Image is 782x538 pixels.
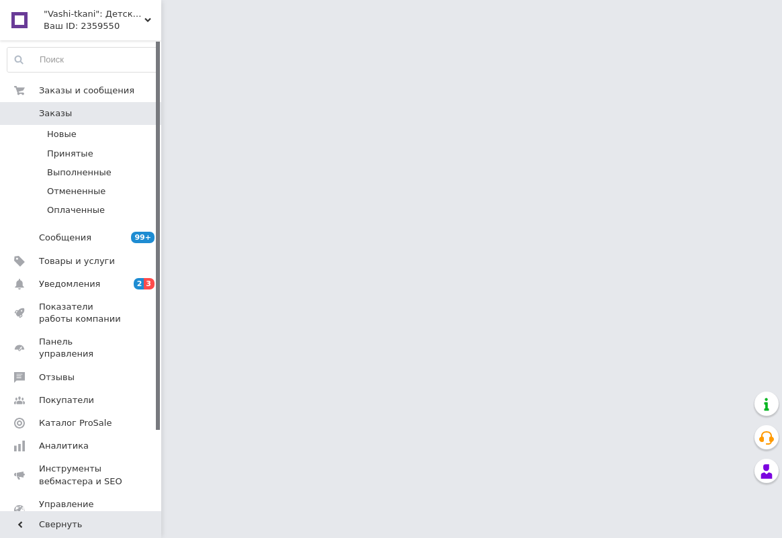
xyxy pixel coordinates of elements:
[131,232,155,243] span: 99+
[39,463,124,487] span: Инструменты вебмастера и SEO
[39,107,72,120] span: Заказы
[47,167,112,179] span: Выполненные
[39,417,112,429] span: Каталог ProSale
[44,20,161,32] div: Ваш ID: 2359550
[39,498,124,523] span: Управление сайтом
[39,85,134,97] span: Заказы и сообщения
[39,440,89,452] span: Аналитика
[47,185,105,197] span: Отмененные
[134,278,144,289] span: 2
[144,278,155,289] span: 3
[39,394,94,406] span: Покупатели
[39,336,124,360] span: Панель управления
[39,371,75,384] span: Отзывы
[39,255,115,267] span: Товары и услуги
[39,232,91,244] span: Сообщения
[39,301,124,325] span: Показатели работы компании
[47,204,105,216] span: Оплаченные
[47,148,93,160] span: Принятые
[39,278,100,290] span: Уведомления
[7,48,157,72] input: Поиск
[47,128,77,140] span: Новые
[44,8,144,20] span: "Vashi-tkani": Детские ткани и фурнитура для шитья и рукоделия!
